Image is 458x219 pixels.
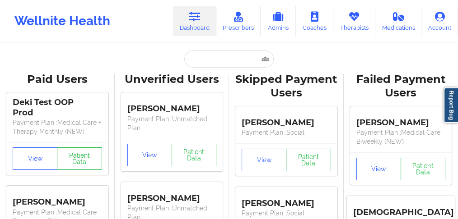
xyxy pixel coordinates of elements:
[235,73,337,100] div: Skipped Payment Users
[444,87,458,123] a: Report Bug
[242,149,286,171] button: View
[356,158,401,180] button: View
[401,158,445,180] button: Patient Data
[261,6,296,36] a: Admins
[172,144,216,166] button: Patient Data
[333,6,375,36] a: Therapists
[57,147,102,170] button: Patient Data
[6,73,108,87] div: Paid Users
[13,97,102,118] div: Deki Test OOP Prod
[216,6,261,36] a: Prescribers
[286,149,331,171] button: Patient Data
[421,6,458,36] a: Account
[127,144,172,166] button: View
[242,111,331,128] div: [PERSON_NAME]
[127,187,217,204] div: [PERSON_NAME]
[13,147,57,170] button: View
[350,73,452,100] div: Failed Payment Users
[296,6,333,36] a: Coaches
[127,114,217,132] p: Payment Plan : Unmatched Plan
[356,111,446,128] div: [PERSON_NAME]
[375,6,422,36] a: Medications
[13,118,102,136] p: Payment Plan : Medical Care + Therapy Monthly (NEW)
[242,209,331,218] p: Payment Plan : Social
[242,128,331,137] p: Payment Plan : Social
[356,128,446,146] p: Payment Plan : Medical Care Biweekly (NEW)
[127,97,217,114] div: [PERSON_NAME]
[121,73,223,87] div: Unverified Users
[13,191,102,208] div: [PERSON_NAME]
[242,192,331,209] div: [PERSON_NAME]
[173,6,216,36] a: Dashboard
